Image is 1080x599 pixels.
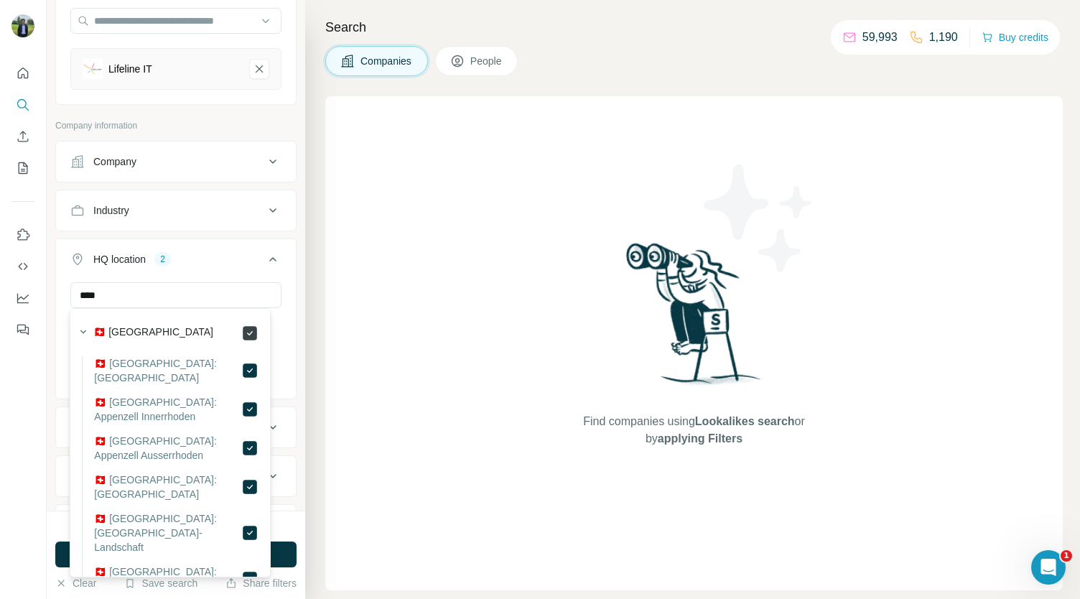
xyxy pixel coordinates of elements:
[108,62,152,76] div: Lifeline IT
[1061,550,1072,562] span: 1
[658,432,742,445] span: applying Filters
[11,14,34,37] img: Avatar
[470,54,503,68] span: People
[694,154,824,283] img: Surfe Illustration - Stars
[11,155,34,181] button: My lists
[94,356,241,385] label: 🇨🇭 [GEOGRAPHIC_DATA]: [GEOGRAPHIC_DATA]
[94,511,241,554] label: 🇨🇭 [GEOGRAPHIC_DATA]: [GEOGRAPHIC_DATA]-Landschaft
[325,17,1063,37] h4: Search
[94,434,241,463] label: 🇨🇭 [GEOGRAPHIC_DATA]: Appenzell Ausserrhoden
[620,239,769,399] img: Surfe Illustration - Woman searching with binoculars
[579,413,809,447] span: Find companies using or by
[93,252,146,266] div: HQ location
[56,193,296,228] button: Industry
[55,542,297,567] button: Run search
[93,154,136,169] div: Company
[56,144,296,179] button: Company
[1031,550,1066,585] iframe: Intercom live chat
[93,203,129,218] div: Industry
[982,27,1048,47] button: Buy credits
[55,119,297,132] p: Company information
[11,92,34,118] button: Search
[94,565,241,593] label: 🇨🇭 [GEOGRAPHIC_DATA]: [GEOGRAPHIC_DATA]
[11,317,34,343] button: Feedback
[11,222,34,248] button: Use Surfe on LinkedIn
[11,254,34,279] button: Use Surfe API
[56,242,296,282] button: HQ location2
[862,29,898,46] p: 59,993
[94,395,241,424] label: 🇨🇭 [GEOGRAPHIC_DATA]: Appenzell Innerrhoden
[11,60,34,86] button: Quick start
[225,576,297,590] button: Share filters
[124,576,197,590] button: Save search
[55,576,96,590] button: Clear
[56,459,296,493] button: Employees (size)
[56,508,296,542] button: Technologies
[93,325,213,342] label: 🇨🇭 [GEOGRAPHIC_DATA]
[929,29,958,46] p: 1,190
[94,473,241,501] label: 🇨🇭 [GEOGRAPHIC_DATA]: [GEOGRAPHIC_DATA]
[360,54,413,68] span: Companies
[83,59,103,79] img: Lifeline IT-logo
[695,415,795,427] span: Lookalikes search
[56,410,296,445] button: Annual revenue ($)
[154,253,171,266] div: 2
[11,124,34,149] button: Enrich CSV
[11,285,34,311] button: Dashboard
[249,59,269,79] button: Lifeline IT-remove-button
